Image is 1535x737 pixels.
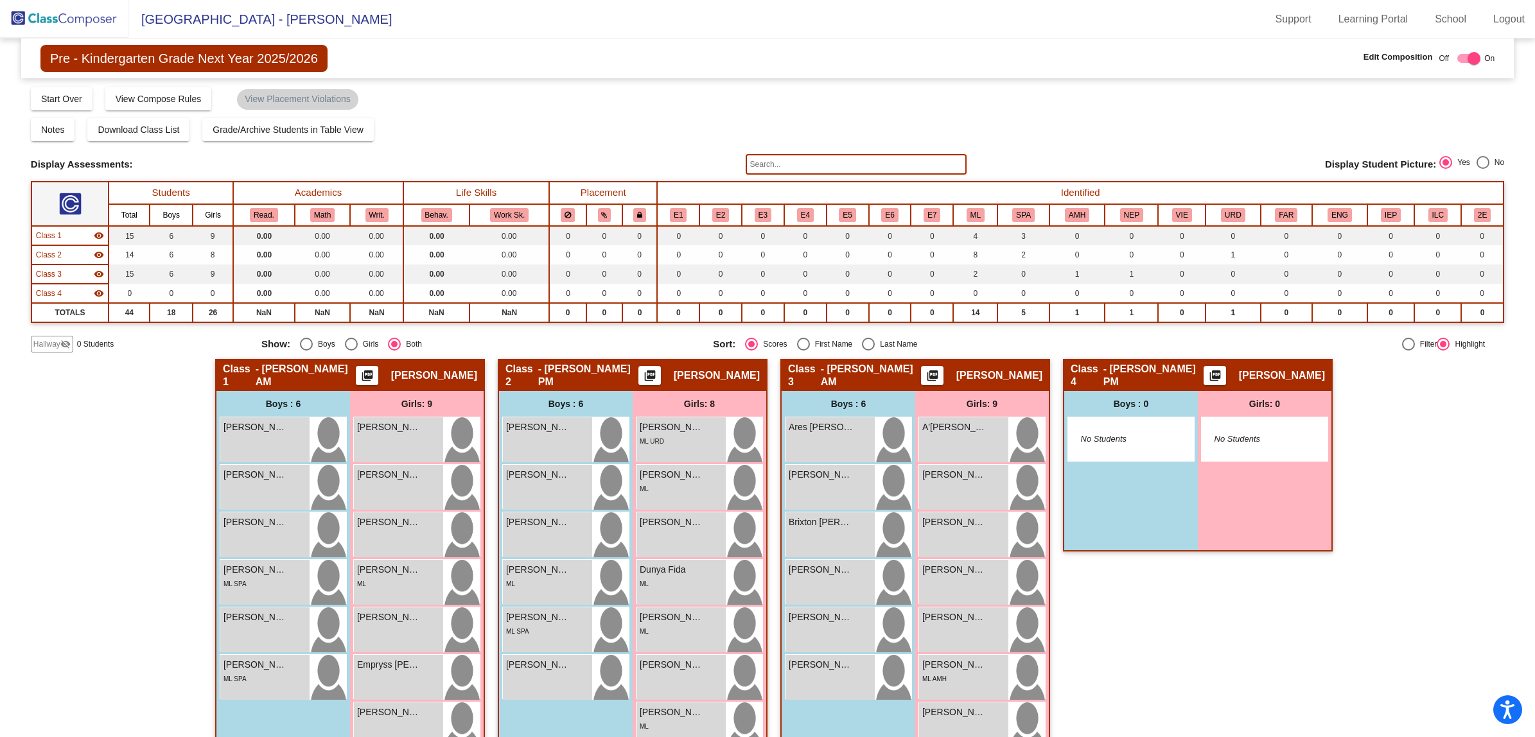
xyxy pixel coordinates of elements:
span: Grade/Archive Students in Table View [213,125,364,135]
td: 0.00 [350,284,403,303]
button: NEP [1120,208,1143,222]
button: Behav. [421,208,452,222]
span: - [PERSON_NAME] PM [538,363,638,388]
th: Home Language - Urdu [1206,204,1260,226]
a: School [1425,9,1477,30]
span: [PERSON_NAME] [922,468,987,481]
td: 0.00 [469,264,549,284]
td: 0 [109,284,150,303]
span: - [PERSON_NAME] PM [1103,363,1204,388]
div: Both [401,338,422,350]
td: 0 [699,226,742,245]
td: 0 [1105,245,1158,264]
div: Boys : 6 [499,391,633,417]
th: Home Language - Spanish [997,204,1049,226]
td: 0.00 [233,226,295,245]
td: 0 [1206,226,1260,245]
td: 0 [1367,264,1415,284]
td: 0 [699,303,742,322]
td: 0 [1261,284,1313,303]
div: Girls: 0 [1198,391,1331,417]
td: 0 [742,284,784,303]
span: ML [640,485,649,492]
span: [PERSON_NAME] [357,468,421,481]
mat-radio-group: Select an option [713,338,1155,351]
td: 9 [193,264,233,284]
button: Writ. [365,208,389,222]
span: [PERSON_NAME] [1239,369,1325,382]
td: 2 [997,245,1049,264]
span: [PERSON_NAME] [640,421,704,434]
td: 0 [1105,226,1158,245]
th: Black or African American [742,204,784,226]
td: 18 [150,303,193,322]
td: 0 [1367,284,1415,303]
td: 0 [784,284,827,303]
span: Display Assessments: [31,159,133,170]
td: 0 [1312,264,1367,284]
td: 0.00 [295,245,350,264]
td: 0 [586,264,622,284]
span: [PERSON_NAME] [357,421,421,434]
span: Class 3 [788,363,821,388]
button: E1 [670,208,687,222]
td: 0 [1158,303,1206,322]
span: No Students [1215,433,1295,446]
td: 0 [1312,284,1367,303]
td: 0 [1261,226,1313,245]
td: 0 [549,284,586,303]
td: 0 [657,245,699,264]
td: 0 [1312,303,1367,322]
mat-icon: visibility_off [60,339,71,349]
span: Pre - Kindergarten Grade Next Year 2025/2026 [40,45,328,72]
td: 0 [1049,245,1105,264]
span: No Students [1081,433,1161,446]
input: Search... [746,154,967,175]
td: 0 [1414,284,1461,303]
td: 5 [997,303,1049,322]
td: 0 [827,245,869,264]
td: 0 [549,226,586,245]
th: White [827,204,869,226]
button: Download Class List [87,118,189,141]
td: TOTALS [31,303,109,322]
td: 0 [699,245,742,264]
th: Multi-Racial [911,204,953,226]
div: Girls: 9 [915,391,1049,417]
mat-icon: picture_as_pdf [642,369,657,387]
div: Girls: 9 [350,391,484,417]
span: Notes [41,125,65,135]
button: Print Students Details [1204,366,1226,385]
td: 0.00 [350,226,403,245]
td: 0 [742,264,784,284]
td: 0.00 [403,245,469,264]
button: ML [967,208,985,222]
th: Hispanic or Latino [784,204,827,226]
button: E5 [839,208,855,222]
td: 0 [869,264,911,284]
th: American Indian or Alaska Native [657,204,699,226]
button: FAR [1275,208,1297,222]
td: 0 [1206,284,1260,303]
button: Start Over [31,87,92,110]
td: 0 [911,303,953,322]
td: 14 [109,245,150,264]
td: 0.00 [469,226,549,245]
button: Notes [31,118,75,141]
td: NaN [403,303,469,322]
td: 0 [784,226,827,245]
mat-icon: visibility [94,250,104,260]
td: 6 [150,245,193,264]
td: Wendy Hanson - Hanson AM [31,226,109,245]
td: 9 [193,226,233,245]
button: URD [1221,208,1245,222]
td: 0 [911,226,953,245]
th: Asian [699,204,742,226]
td: 0 [869,226,911,245]
span: [PERSON_NAME] [506,468,570,481]
button: Math [310,208,335,222]
button: ILC [1428,208,1448,222]
td: Natacha Degrassa - Phillips AM [31,264,109,284]
td: 0 [586,284,622,303]
td: 1 [1206,303,1260,322]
